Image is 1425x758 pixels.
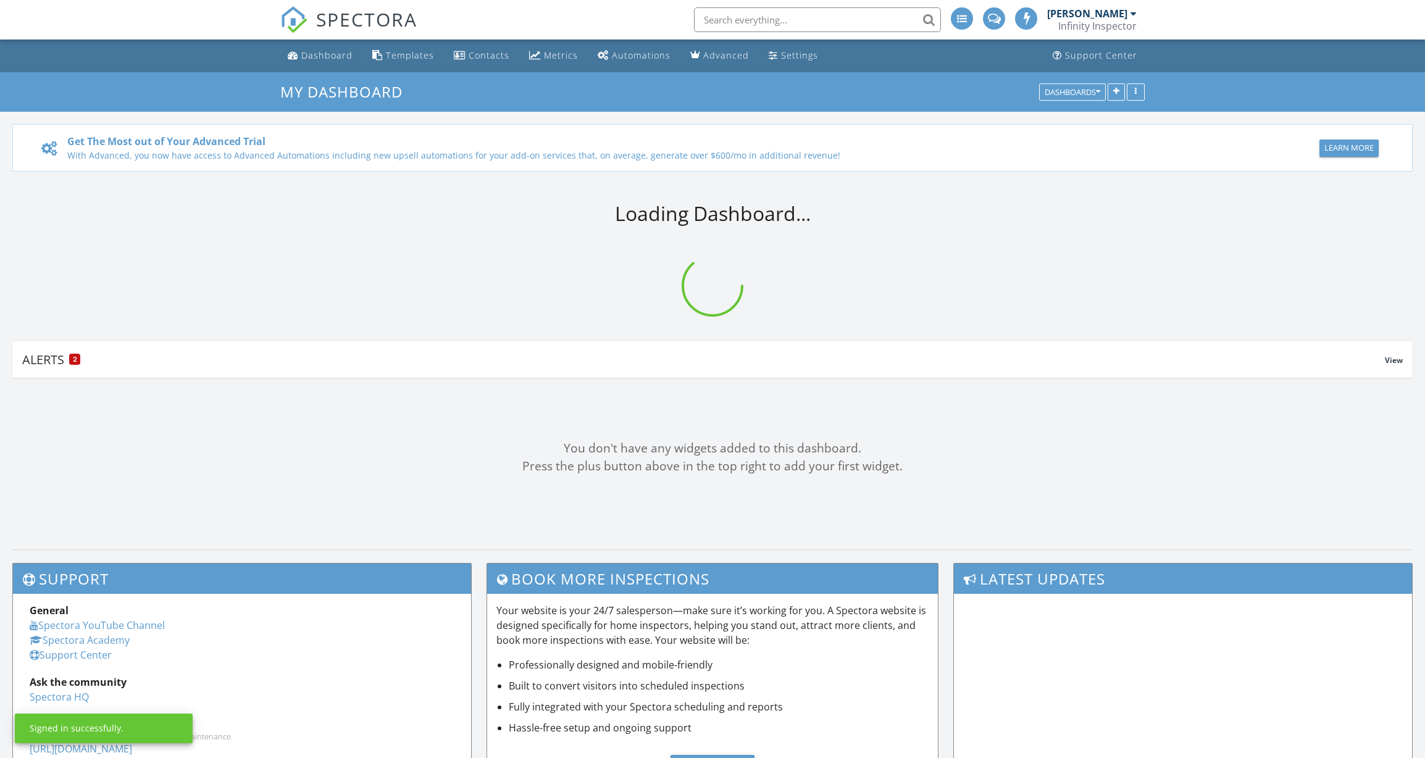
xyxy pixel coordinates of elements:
div: Learn More [1324,142,1374,154]
img: The Best Home Inspection Software - Spectora [280,6,307,33]
a: Support Center [1048,44,1142,67]
span: SPECTORA [316,6,417,32]
a: Advanced [685,44,754,67]
a: Spectora Academy [30,633,130,647]
div: Automations [612,49,671,61]
div: Get The Most out of Your Advanced Trial [67,134,1164,149]
a: Metrics [524,44,583,67]
h3: Book More Inspections [487,564,938,594]
span: View [1385,355,1403,365]
a: Settings [764,44,823,67]
div: Check system performance and scheduled maintenance. [30,731,454,741]
div: Support Center [1065,49,1137,61]
a: Dashboard [283,44,357,67]
div: With Advanced, you now have access to Advanced Automations including new upsell automations for y... [67,149,1164,162]
li: Built to convert visitors into scheduled inspections [509,678,929,693]
a: Templates [367,44,439,67]
li: Hassle-free setup and ongoing support [509,720,929,735]
a: SPECTORA [280,17,417,43]
input: Search everything... [694,7,941,32]
button: Dashboards [1039,83,1106,101]
a: [URL][DOMAIN_NAME] [30,742,132,756]
a: Spectora HQ [30,690,89,704]
span: 2 [73,355,77,364]
div: Advanced [703,49,749,61]
li: Fully integrated with your Spectora scheduling and reports [509,699,929,714]
div: You don't have any widgets added to this dashboard. [12,439,1413,457]
div: Metrics [544,49,578,61]
button: Learn More [1319,140,1379,157]
div: [PERSON_NAME] [1047,7,1127,20]
div: Dashboard [301,49,353,61]
div: Alerts [22,351,1385,368]
a: Automations (Advanced) [593,44,675,67]
div: Templates [386,49,434,61]
div: Settings [781,49,818,61]
strong: General [30,604,69,617]
p: Your website is your 24/7 salesperson—make sure it’s working for you. A Spectora website is desig... [496,603,929,648]
div: Press the plus button above in the top right to add your first widget. [12,457,1413,475]
div: Signed in successfully. [30,722,123,735]
a: Contacts [449,44,514,67]
div: Ask the community [30,675,454,689]
div: Infinity Inspector [1058,20,1137,32]
div: Status [30,717,454,731]
a: Support Center [30,648,112,662]
h3: Support [13,564,471,594]
a: Spectora YouTube Channel [30,618,165,632]
li: Professionally designed and mobile-friendly [509,657,929,672]
div: Dashboards [1045,88,1100,96]
h3: Latest Updates [954,564,1412,594]
div: Contacts [469,49,509,61]
a: My Dashboard [280,81,413,102]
